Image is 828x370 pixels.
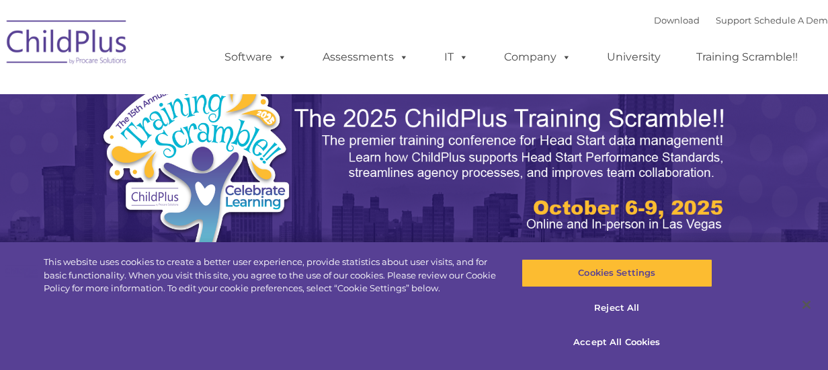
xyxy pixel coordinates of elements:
div: This website uses cookies to create a better user experience, provide statistics about user visit... [44,256,497,295]
a: University [593,44,674,71]
a: Training Scramble!! [683,44,811,71]
a: IT [431,44,482,71]
a: Assessments [309,44,422,71]
button: Cookies Settings [522,259,712,287]
button: Close [792,290,821,320]
a: Support [716,15,751,26]
a: Download [654,15,700,26]
button: Accept All Cookies [522,328,712,357]
button: Reject All [522,294,712,322]
a: Software [211,44,300,71]
a: Company [491,44,585,71]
